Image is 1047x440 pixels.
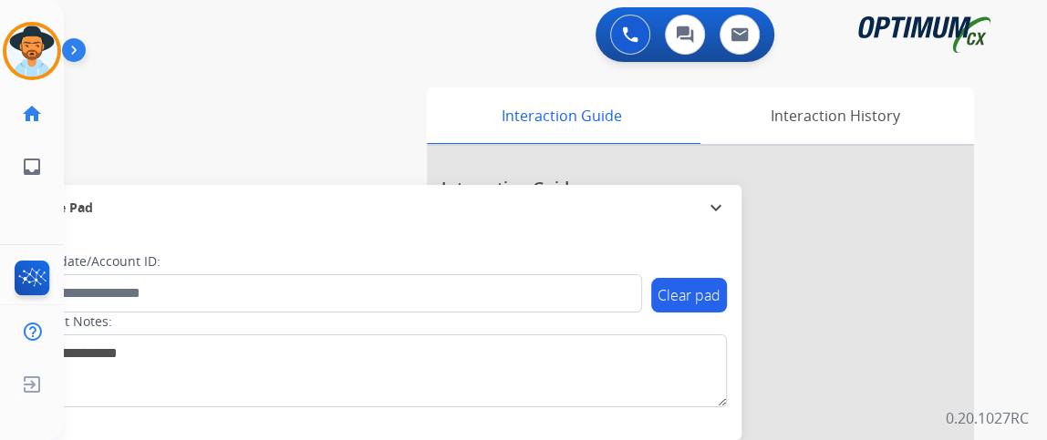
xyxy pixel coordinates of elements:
[23,312,112,331] label: Contact Notes:
[6,26,57,77] img: avatar
[651,278,727,312] button: Clear pad
[24,252,161,271] label: Candidate/Account ID:
[427,87,696,144] div: Interaction Guide
[21,103,43,125] mat-icon: home
[696,87,974,144] div: Interaction History
[21,156,43,178] mat-icon: inbox
[705,197,727,219] mat-icon: expand_more
[946,407,1029,429] p: 0.20.1027RC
